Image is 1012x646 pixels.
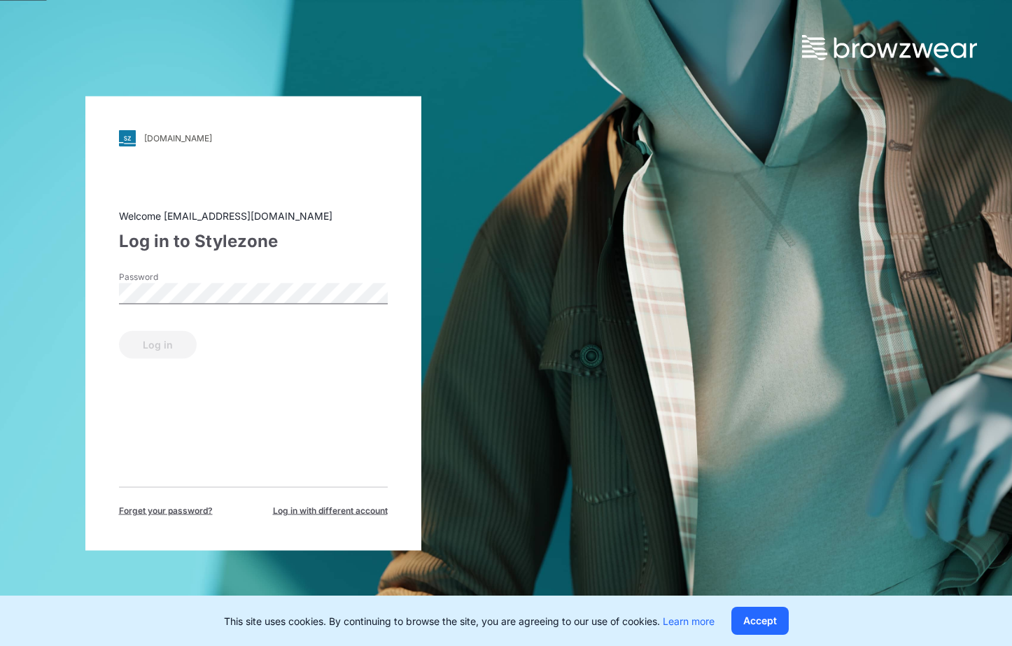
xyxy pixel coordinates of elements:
[224,614,715,629] p: This site uses cookies. By continuing to browse the site, you are agreeing to our use of cookies.
[802,35,977,60] img: browzwear-logo.73288ffb.svg
[144,133,212,143] div: [DOMAIN_NAME]
[119,129,388,146] a: [DOMAIN_NAME]
[119,208,388,223] div: Welcome [EMAIL_ADDRESS][DOMAIN_NAME]
[273,504,388,517] span: Log in with different account
[119,129,136,146] img: svg+xml;base64,PHN2ZyB3aWR0aD0iMjgiIGhlaWdodD0iMjgiIHZpZXdCb3g9IjAgMCAyOCAyOCIgZmlsbD0ibm9uZSIgeG...
[731,607,789,635] button: Accept
[119,504,213,517] span: Forget your password?
[663,615,715,627] a: Learn more
[119,228,388,253] div: Log in to Stylezone
[119,270,217,283] label: Password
